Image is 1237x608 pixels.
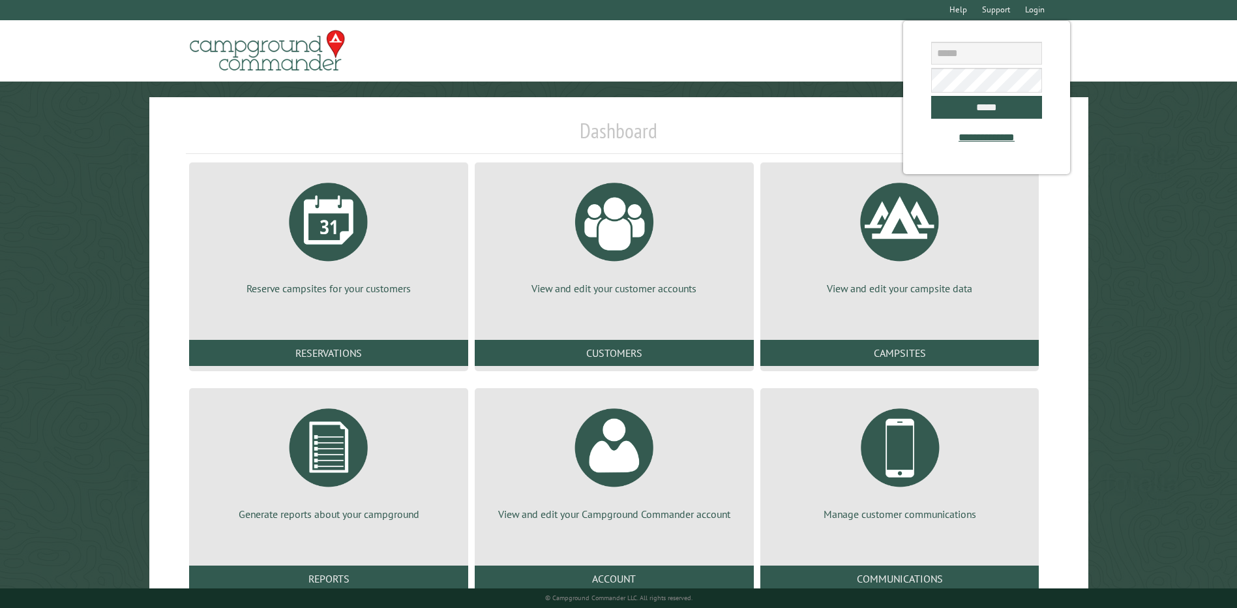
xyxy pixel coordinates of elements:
[776,281,1024,296] p: View and edit your campsite data
[186,25,349,76] img: Campground Commander
[776,173,1024,296] a: View and edit your campsite data
[760,340,1039,366] a: Campsites
[490,173,738,296] a: View and edit your customer accounts
[760,566,1039,592] a: Communications
[776,399,1024,521] a: Manage customer communications
[490,507,738,521] p: View and edit your Campground Commander account
[205,399,453,521] a: Generate reports about your campground
[475,566,754,592] a: Account
[545,594,693,602] small: © Campground Commander LLC. All rights reserved.
[205,173,453,296] a: Reserve campsites for your customers
[186,118,1051,154] h1: Dashboard
[205,281,453,296] p: Reserve campsites for your customers
[189,340,468,366] a: Reservations
[490,281,738,296] p: View and edit your customer accounts
[776,507,1024,521] p: Manage customer communications
[490,399,738,521] a: View and edit your Campground Commander account
[189,566,468,592] a: Reports
[475,340,754,366] a: Customers
[205,507,453,521] p: Generate reports about your campground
